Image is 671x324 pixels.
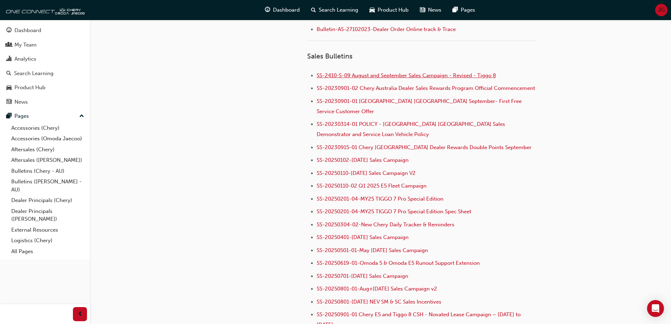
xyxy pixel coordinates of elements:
[79,112,84,121] span: up-icon
[3,23,87,110] button: DashboardMy TeamAnalyticsSearch LearningProduct HubNews
[3,110,87,123] button: Pages
[317,221,454,228] a: SS-20250304-02-New Chery Daily Tracker & Reminders
[14,41,37,49] div: My Team
[6,113,12,120] span: pages-icon
[317,98,523,115] a: SS-20230901-01 [GEOGRAPHIC_DATA] [GEOGRAPHIC_DATA] September- First Free Service Customer Offer
[14,98,28,106] div: News
[369,6,375,14] span: car-icon
[447,3,481,17] a: pages-iconPages
[317,85,535,91] a: SS-20230901-02 Chery Australia Dealer Sales Rewards Program Official Commencement
[461,6,475,14] span: Pages
[317,247,428,253] a: SS-20250501-01-May [DATE] Sales Campaign
[317,144,532,151] a: SS-20230915-01 Chery [GEOGRAPHIC_DATA] Dealer Rewards Double Points September
[378,6,409,14] span: Product Hub
[6,56,12,62] span: chart-icon
[317,286,437,292] a: SS-20250801-01-Aug+[DATE] Sales Campaign v2
[8,176,87,195] a: Bulletins ([PERSON_NAME] - AU)
[364,3,414,17] a: car-iconProduct Hub
[317,26,456,32] a: Bulletin-AS-27102023-Dealer Order Online track & Trace
[265,6,270,14] span: guage-icon
[14,55,36,63] div: Analytics
[6,99,12,105] span: news-icon
[3,96,87,109] a: News
[414,3,447,17] a: news-iconNews
[8,144,87,155] a: Aftersales (Chery)
[305,3,364,17] a: search-iconSearch Learning
[317,273,408,279] a: SS-20250701-[DATE] Sales Campaign
[317,157,409,163] a: SS-20250102-[DATE] Sales Campaign
[8,225,87,236] a: External Resources
[317,196,443,202] a: SS-20250201-04-MY25 TIGGO 7 Pro Special Edition
[8,155,87,166] a: Aftersales ([PERSON_NAME])
[6,42,12,48] span: people-icon
[8,123,87,134] a: Accessories (Chery)
[3,67,87,80] a: Search Learning
[3,38,87,51] a: My Team
[319,6,358,14] span: Search Learning
[311,6,316,14] span: search-icon
[8,206,87,225] a: Dealer Principals ([PERSON_NAME])
[6,71,11,77] span: search-icon
[317,299,441,305] a: SS-20250801-[DATE] NEV SM & SC Sales Incentives
[3,24,87,37] a: Dashboard
[4,3,85,17] img: oneconnect
[317,234,409,240] a: SS-20250401-[DATE] Sales Campaign
[453,6,458,14] span: pages-icon
[8,246,87,257] a: All Pages
[317,72,496,79] a: SS-2410-S-09 August and September Sales Campaign - Revised - Tiggo 8
[317,208,471,215] a: SS-20250201-04-MY25 TIGGO 7 Pro Special Edition Spec Sheet
[647,300,664,317] div: Open Intercom Messenger
[14,69,54,78] div: Search Learning
[317,121,507,137] a: SS-20230314-01 POLICY - [GEOGRAPHIC_DATA] [GEOGRAPHIC_DATA] Sales Demonstrator and Service Loan V...
[273,6,300,14] span: Dashboard
[8,166,87,177] a: Bulletins (Chery - AU)
[658,6,665,14] span: JG
[14,112,29,120] div: Pages
[6,27,12,34] span: guage-icon
[8,133,87,144] a: Accessories (Omoda Jaecoo)
[8,235,87,246] a: Logistics (Chery)
[14,26,41,35] div: Dashboard
[77,310,83,319] span: prev-icon
[420,6,425,14] span: news-icon
[655,4,667,16] button: JG
[6,85,12,91] span: car-icon
[3,81,87,94] a: Product Hub
[317,170,416,176] a: SS-20250110-[DATE] Sales Campaign V2
[317,183,427,189] a: SS-20250110-02 Q1 2025 E5 Fleet Campaign
[317,260,480,266] a: SS-20250619-01-Omoda 5 & Omoda E5 Runout Support Extension
[3,53,87,66] a: Analytics
[307,52,353,60] span: Sales Bulletins
[259,3,305,17] a: guage-iconDashboard
[317,311,357,318] a: SS-20250901-01
[8,195,87,206] a: Dealer Principals (Chery)
[428,6,441,14] span: News
[14,84,45,92] div: Product Hub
